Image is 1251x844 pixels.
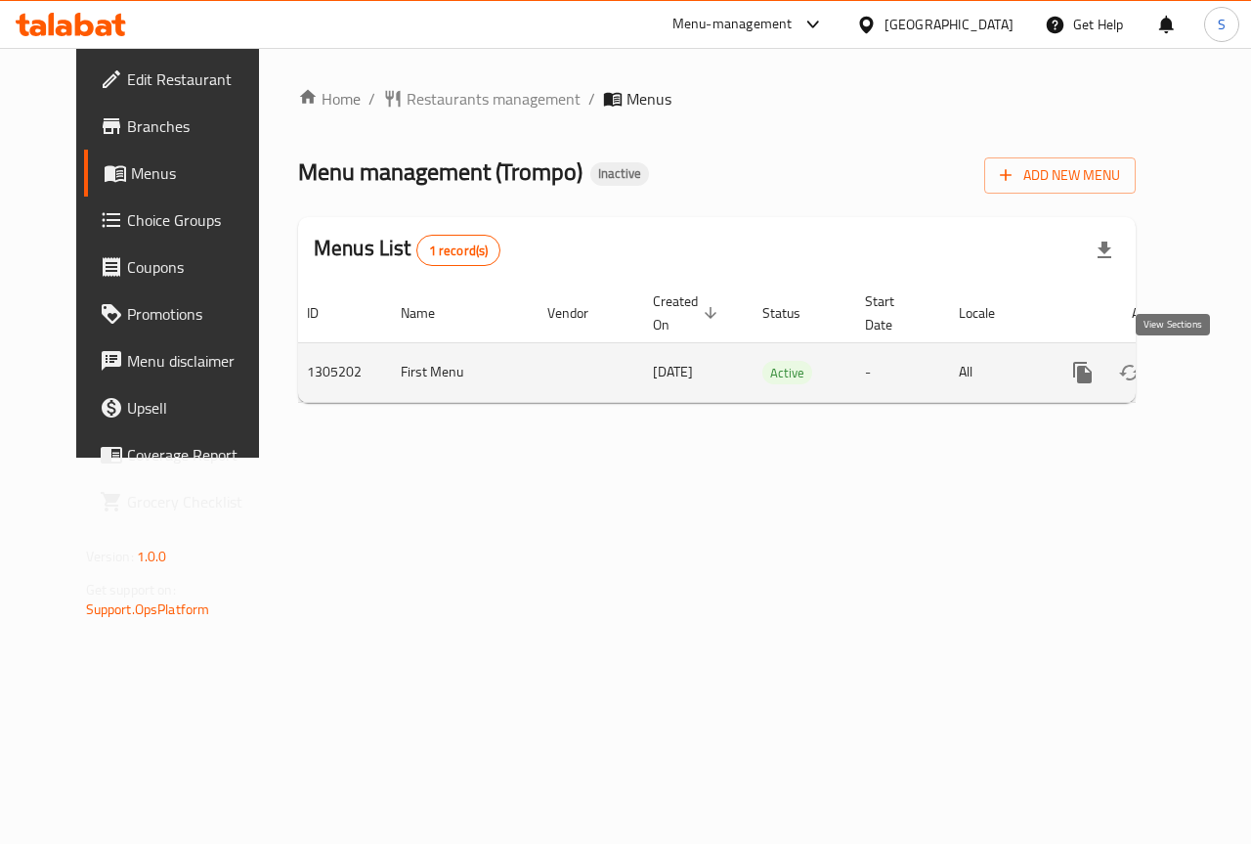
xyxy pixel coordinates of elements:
[407,87,581,111] span: Restaurants management
[762,301,826,325] span: Status
[547,301,614,325] span: Vendor
[590,165,649,182] span: Inactive
[1059,349,1106,396] button: more
[314,234,500,266] h2: Menus List
[84,150,285,197] a: Menus
[127,396,270,420] span: Upsell
[127,302,270,326] span: Promotions
[127,443,270,466] span: Coverage Report
[943,342,1044,402] td: All
[84,431,285,478] a: Coverage Report
[84,103,285,150] a: Branches
[127,255,270,279] span: Coupons
[385,342,532,402] td: First Menu
[383,87,581,111] a: Restaurants management
[590,162,649,186] div: Inactive
[84,478,285,525] a: Grocery Checklist
[84,244,285,290] a: Coupons
[672,13,793,36] div: Menu-management
[849,342,943,402] td: -
[84,337,285,384] a: Menu disclaimer
[1081,227,1128,274] div: Export file
[86,577,176,602] span: Get support on:
[959,301,1020,325] span: Locale
[131,161,270,185] span: Menus
[86,597,210,622] a: Support.OpsPlatform
[762,361,812,384] div: Active
[984,157,1136,194] button: Add New Menu
[127,208,270,232] span: Choice Groups
[865,289,920,336] span: Start Date
[416,235,501,266] div: Total records count
[1106,349,1153,396] button: Change Status
[298,87,361,111] a: Home
[127,490,270,513] span: Grocery Checklist
[588,87,595,111] li: /
[86,544,134,569] span: Version:
[653,359,693,384] span: [DATE]
[137,544,167,569] span: 1.0.0
[368,87,375,111] li: /
[401,301,460,325] span: Name
[307,301,344,325] span: ID
[84,290,285,337] a: Promotions
[291,342,385,402] td: 1305202
[417,242,500,260] span: 1 record(s)
[127,349,270,373] span: Menu disclaimer
[1218,14,1226,35] span: S
[84,56,285,103] a: Edit Restaurant
[298,150,582,194] span: Menu management ( Trompo )
[626,87,671,111] span: Menus
[298,87,1136,111] nav: breadcrumb
[84,197,285,244] a: Choice Groups
[84,384,285,431] a: Upsell
[1000,163,1120,188] span: Add New Menu
[127,114,270,138] span: Branches
[127,67,270,91] span: Edit Restaurant
[762,362,812,384] span: Active
[884,14,1014,35] div: [GEOGRAPHIC_DATA]
[653,289,723,336] span: Created On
